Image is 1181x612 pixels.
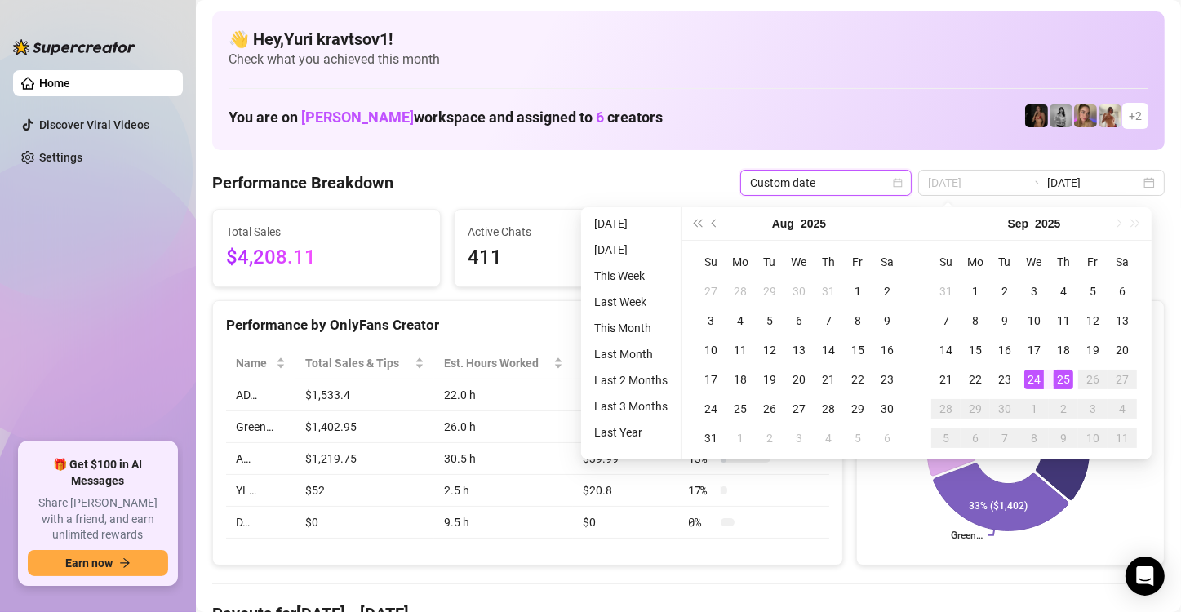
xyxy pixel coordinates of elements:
td: 2025-10-10 [1078,424,1108,453]
td: 2025-08-10 [696,335,726,365]
div: Open Intercom Messenger [1126,557,1165,596]
td: 2025-10-08 [1019,424,1049,453]
div: 15 [966,340,985,360]
td: 2025-09-17 [1019,335,1049,365]
button: Choose a month [772,207,794,240]
td: 2025-08-25 [726,394,755,424]
button: Earn nowarrow-right [28,550,168,576]
td: 2025-07-28 [726,277,755,306]
td: 2025-09-28 [931,394,961,424]
span: 411 [468,242,668,273]
div: 11 [1112,428,1132,448]
th: Mo [726,247,755,277]
span: Total Sales [226,223,427,241]
td: 2025-09-16 [990,335,1019,365]
span: 6 [596,109,604,126]
span: 0 % [688,513,714,531]
div: 28 [936,399,956,419]
li: Last 2 Months [588,370,674,390]
th: Th [814,247,843,277]
th: Sales / Hour [573,348,678,379]
td: 2025-08-07 [814,306,843,335]
td: 2025-08-03 [696,306,726,335]
span: arrow-right [119,557,131,569]
td: 2025-08-24 [696,394,726,424]
li: Last 3 Months [588,397,674,416]
div: 29 [966,399,985,419]
td: 30.5 h [434,443,573,475]
div: 25 [730,399,750,419]
td: 2025-08-14 [814,335,843,365]
td: 2025-09-05 [1078,277,1108,306]
td: $1,402.95 [295,411,433,443]
td: 26.0 h [434,411,573,443]
td: 2025-09-13 [1108,306,1137,335]
div: 16 [877,340,897,360]
div: 25 [1054,370,1073,389]
text: Green… [951,530,983,541]
td: 2025-08-19 [755,365,784,394]
div: 8 [848,311,868,330]
h4: Performance Breakdown [212,171,393,194]
a: Settings [39,151,82,164]
th: Total Sales & Tips [295,348,433,379]
td: 2025-09-14 [931,335,961,365]
div: 6 [877,428,897,448]
li: Last Week [588,292,674,312]
td: $20.8 [573,475,678,507]
td: 2025-10-07 [990,424,1019,453]
td: D… [226,507,295,539]
td: Green… [226,411,295,443]
span: to [1028,176,1041,189]
a: Discover Viral Videos [39,118,149,131]
td: 2025-08-18 [726,365,755,394]
div: 9 [1054,428,1073,448]
td: 2025-08-02 [872,277,902,306]
td: 2025-09-19 [1078,335,1108,365]
li: [DATE] [588,214,674,233]
th: Sa [1108,247,1137,277]
td: 2025-08-16 [872,335,902,365]
td: 2025-08-15 [843,335,872,365]
td: 2025-09-12 [1078,306,1108,335]
span: 17 % [688,481,714,499]
td: 2025-08-29 [843,394,872,424]
td: 2025-08-06 [784,306,814,335]
td: 2025-10-03 [1078,394,1108,424]
div: 7 [936,311,956,330]
img: logo-BBDzfeDw.svg [13,39,135,55]
td: 2025-08-31 [931,277,961,306]
div: 1 [848,282,868,301]
button: Choose a year [1035,207,1060,240]
td: 2025-09-02 [755,424,784,453]
div: 2 [1054,399,1073,419]
div: 11 [1054,311,1073,330]
div: 4 [1112,399,1132,419]
span: Name [236,354,273,372]
th: Tu [990,247,1019,277]
div: 5 [848,428,868,448]
span: Check what you achieved this month [229,51,1148,69]
td: $0 [295,507,433,539]
div: 7 [995,428,1015,448]
div: 14 [819,340,838,360]
div: 19 [1083,340,1103,360]
div: 15 [848,340,868,360]
div: 31 [701,428,721,448]
div: 24 [1024,370,1044,389]
div: 21 [819,370,838,389]
h1: You are on workspace and assigned to creators [229,109,663,126]
td: 2025-09-26 [1078,365,1108,394]
td: 2025-08-01 [843,277,872,306]
td: 2025-09-05 [843,424,872,453]
div: Performance by OnlyFans Creator [226,314,829,336]
div: 21 [936,370,956,389]
div: 31 [936,282,956,301]
td: 2025-10-06 [961,424,990,453]
td: $1,533.4 [295,379,433,411]
div: 28 [730,282,750,301]
td: 2025-09-08 [961,306,990,335]
td: 2025-09-21 [931,365,961,394]
td: 2025-10-09 [1049,424,1078,453]
td: 2025-10-04 [1108,394,1137,424]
